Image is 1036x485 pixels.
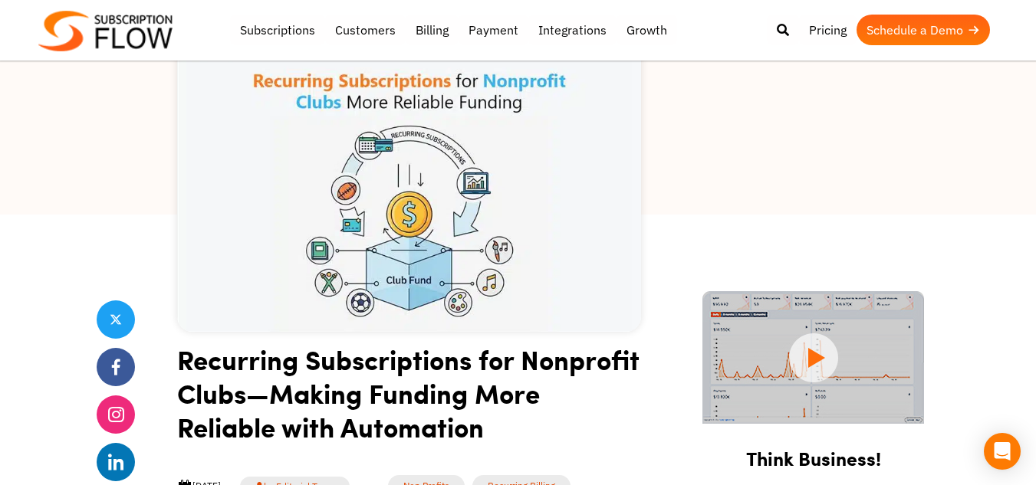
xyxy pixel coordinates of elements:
a: Growth [617,15,677,45]
h1: Recurring Subscriptions for Nonprofit Clubs—Making Funding More Reliable with Automation [177,342,641,455]
a: Integrations [528,15,617,45]
img: Recurring Subscriptions for Nonprofit Clubs [177,23,641,332]
a: Pricing [799,15,857,45]
a: Subscriptions [230,15,325,45]
a: Customers [325,15,406,45]
a: Schedule a Demo [857,15,990,45]
a: Payment [459,15,528,45]
a: Billing [406,15,459,45]
h2: Think Business! [687,428,940,477]
img: Subscriptionflow [38,11,173,51]
img: intro video [702,291,924,424]
div: Open Intercom Messenger [984,433,1021,470]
